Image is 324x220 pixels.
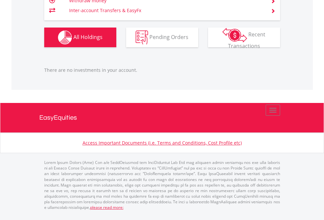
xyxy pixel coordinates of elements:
[44,160,280,210] p: Lorem Ipsum Dolors (Ame) Con a/e SeddOeiusmod tem InciDiduntut Lab Etd mag aliquaen admin veniamq...
[73,33,103,40] span: All Holdings
[208,28,280,47] button: Recent Transactions
[44,67,280,73] p: There are no investments in your account.
[69,6,263,15] td: Inter-account Transfers & EasyFx
[149,33,188,40] span: Pending Orders
[44,28,116,47] button: All Holdings
[136,30,148,45] img: pending_instructions-wht.png
[222,28,247,42] img: transactions-zar-wht.png
[90,205,124,210] a: please read more:
[83,140,242,146] a: Access Important Documents (i.e. Terms and Conditions, Cost Profile etc)
[39,103,285,132] a: EasyEquities
[126,28,198,47] button: Pending Orders
[58,30,72,45] img: holdings-wht.png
